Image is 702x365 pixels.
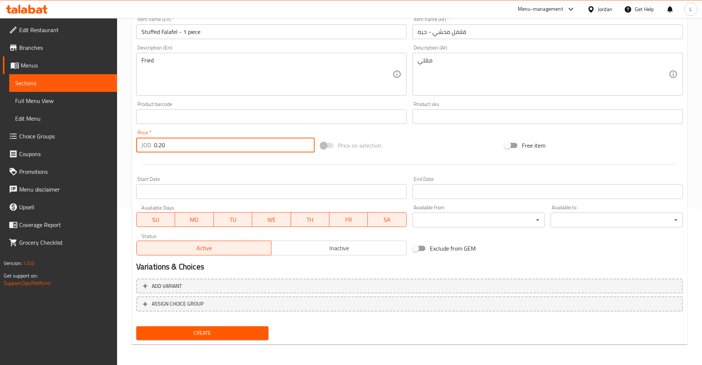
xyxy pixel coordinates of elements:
[19,25,111,34] span: Edit Restaurant
[3,198,117,216] a: Upsell
[140,243,269,254] span: Active
[598,5,612,13] div: Jordan
[15,114,111,123] span: Edit Menu
[19,203,111,211] span: Upsell
[291,212,329,227] button: TH
[3,234,117,251] a: Grocery Checklist
[4,258,22,268] span: Version:
[522,141,545,150] span: Free item
[152,299,203,309] span: ASSIGN CHOICE GROUP
[412,109,683,124] input: Please enter product sku
[19,220,111,229] span: Coverage Report
[19,167,111,176] span: Promotions
[3,163,117,180] a: Promotions
[4,271,38,280] span: Get support on:
[368,212,406,227] button: SA
[3,145,117,163] a: Coupons
[15,96,111,105] span: Full Menu View
[551,213,683,227] div: ​
[178,214,210,225] span: MO
[136,109,407,124] input: Please enter product barcode
[175,212,213,227] button: MO
[371,214,403,225] span: SA
[19,185,111,194] span: Menu disclaimer
[255,214,288,225] span: WE
[136,296,683,311] button: ASSIGN CHOICE GROUP
[4,278,51,288] a: Support.OpsPlatform
[19,43,111,52] span: Branches
[140,214,172,225] span: SU
[418,57,669,92] textarea: مقلي
[217,214,249,225] span: TU
[141,141,151,149] p: JOD
[136,326,268,340] button: Create
[332,214,365,225] span: FR
[141,57,393,92] textarea: Fried
[9,74,117,92] a: Sections
[412,24,683,39] input: Enter name Ar
[15,79,111,87] span: Sections
[3,56,117,74] a: Menus
[19,132,111,141] span: Choice Groups
[338,141,381,150] span: Price on selection
[252,212,291,227] button: WE
[9,110,117,127] a: Edit Menu
[329,212,368,227] button: FR
[3,216,117,234] a: Coverage Report
[294,214,326,225] span: TH
[412,213,545,227] div: ​
[3,180,117,198] a: Menu disclaimer
[274,243,404,254] span: Inactive
[3,39,117,56] a: Branches
[19,149,111,158] span: Coupons
[9,92,117,110] a: Full Menu View
[142,328,263,338] span: Create
[136,241,272,255] button: Active
[19,238,111,247] span: Grocery Checklist
[136,261,683,272] h2: Variations & Choices
[3,21,117,39] a: Edit Restaurant
[3,127,117,145] a: Choice Groups
[214,212,252,227] button: TU
[21,61,111,70] span: Menus
[23,258,34,268] span: 1.0.0
[136,279,683,294] button: Add variant
[136,24,407,39] input: Enter name En
[430,244,476,253] span: Exclude from GEM
[271,241,407,255] button: Inactive
[154,138,315,152] input: Please enter price
[136,212,175,227] button: SU
[152,282,182,291] span: Add variant
[518,5,563,14] div: Menu-management
[689,5,692,13] span: L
